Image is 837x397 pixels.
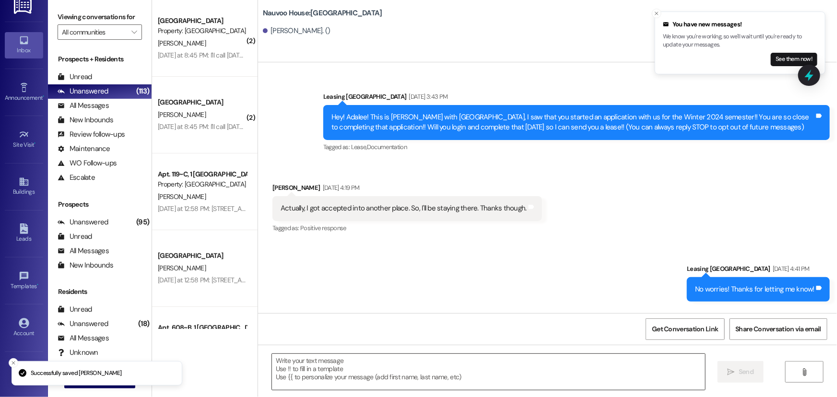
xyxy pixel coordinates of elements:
button: Get Conversation Link [646,318,724,340]
div: Leasing [GEOGRAPHIC_DATA] [687,264,830,277]
button: Send [718,361,764,383]
div: Prospects + Residents [48,54,152,64]
span: Documentation [367,143,407,151]
span: [PERSON_NAME] [158,192,206,201]
div: (113) [134,84,152,99]
div: Maintenance [58,144,110,154]
div: [DATE] 3:43 PM [407,92,448,102]
div: Unanswered [58,86,108,96]
div: [DATE] 4:41 PM [770,264,810,274]
span: Share Conversation via email [736,324,821,334]
div: [GEOGRAPHIC_DATA] [158,16,247,26]
div: Property: [GEOGRAPHIC_DATA] [158,179,247,189]
div: New Inbounds [58,115,113,125]
button: Share Conversation via email [730,318,827,340]
div: You have new messages! [663,20,817,29]
div: Tagged as: [272,221,542,235]
div: [GEOGRAPHIC_DATA] [158,251,247,261]
a: Templates • [5,268,43,294]
b: Nauvoo House: [GEOGRAPHIC_DATA] [263,8,382,18]
div: (95) [134,215,152,230]
button: See them now! [771,53,817,66]
div: [DATE] at 8:45 PM: I'll call [DATE] as well about this [158,51,294,59]
div: Property: [GEOGRAPHIC_DATA] [158,26,247,36]
button: Close toast [652,9,661,18]
div: Unread [58,72,92,82]
div: Unanswered [58,217,108,227]
i:  [801,368,808,376]
div: Prospects [48,199,152,210]
div: [DATE] 4:19 PM [320,183,360,193]
button: Close toast [9,358,18,368]
div: [DATE] at 12:58 PM: [STREET_ADDRESS][PERSON_NAME][US_STATE] [158,204,346,213]
div: [PERSON_NAME]. () [263,26,330,36]
span: Get Conversation Link [652,324,718,334]
span: [PERSON_NAME] [158,264,206,272]
div: Apt. 119~C, 1 [GEOGRAPHIC_DATA] [158,169,247,179]
label: Viewing conversations for [58,10,142,24]
div: New Inbounds [58,260,113,270]
div: Review follow-ups [58,129,125,140]
span: • [35,140,36,147]
div: Unread [58,232,92,242]
div: Unread [58,304,92,315]
div: Apt. 608~B, 1 [GEOGRAPHIC_DATA] [158,323,247,333]
div: Unanswered [58,319,108,329]
span: Send [739,367,754,377]
a: Leads [5,221,43,246]
span: [PERSON_NAME] [158,39,206,47]
a: Buildings [5,174,43,199]
div: (18) [136,316,152,331]
div: All Messages [58,101,109,111]
div: Tagged as: [323,140,830,154]
p: Successfully saved [PERSON_NAME] [31,369,121,378]
span: Lease , [351,143,367,151]
a: Inbox [5,32,43,58]
i:  [131,28,137,36]
div: Actually, I got accepted into another place. So, I'll be staying there. Thanks though. [281,203,527,213]
div: [DATE] at 8:45 PM: I'll call [DATE] as well about this [158,122,294,131]
span: Positive response [300,224,346,232]
input: All communities [62,24,127,40]
p: We know you're working, so we'll wait until you're ready to update your messages. [663,33,817,49]
a: Site Visit • [5,127,43,152]
div: [PERSON_NAME] [272,183,542,196]
span: • [37,281,38,288]
div: Residents [48,287,152,297]
span: • [43,93,44,100]
div: All Messages [58,246,109,256]
div: Leasing [GEOGRAPHIC_DATA] [323,92,830,105]
div: No worries! Thanks for letting me know! [695,284,814,294]
div: [DATE] at 12:58 PM: [STREET_ADDRESS][PERSON_NAME][US_STATE] [158,276,346,284]
a: Support [5,362,43,388]
div: Hey! Adalee! This is [PERSON_NAME] with [GEOGRAPHIC_DATA], I saw that you started an application ... [331,112,814,133]
div: WO Follow-ups [58,158,117,168]
div: Escalate [58,173,95,183]
div: [GEOGRAPHIC_DATA] [158,97,247,107]
div: Unknown [58,348,98,358]
i:  [728,368,735,376]
a: Account [5,315,43,341]
div: All Messages [58,333,109,343]
span: [PERSON_NAME] [158,110,206,119]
